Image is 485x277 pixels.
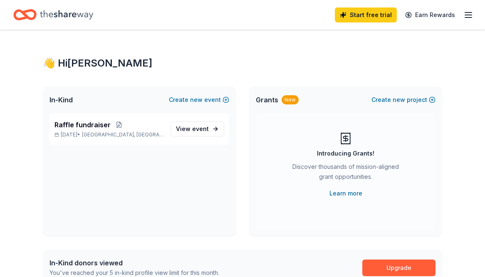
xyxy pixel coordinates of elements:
[400,7,460,22] a: Earn Rewards
[54,131,164,138] p: [DATE] •
[169,95,229,105] button: Createnewevent
[43,57,442,70] div: 👋 Hi [PERSON_NAME]
[49,95,73,105] span: In-Kind
[176,124,209,134] span: View
[282,95,299,104] div: New
[317,148,374,158] div: Introducing Grants!
[171,121,224,136] a: View event
[192,125,209,132] span: event
[335,7,397,22] a: Start free trial
[49,258,219,268] div: In-Kind donors viewed
[371,95,436,105] button: Createnewproject
[190,95,203,105] span: new
[13,5,93,25] a: Home
[393,95,405,105] span: new
[289,162,402,185] div: Discover thousands of mission-aligned grant opportunities.
[82,131,164,138] span: [GEOGRAPHIC_DATA], [GEOGRAPHIC_DATA]
[329,188,362,198] a: Learn more
[362,260,436,276] a: Upgrade
[256,95,278,105] span: Grants
[54,120,111,130] span: Raffle fundraiser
